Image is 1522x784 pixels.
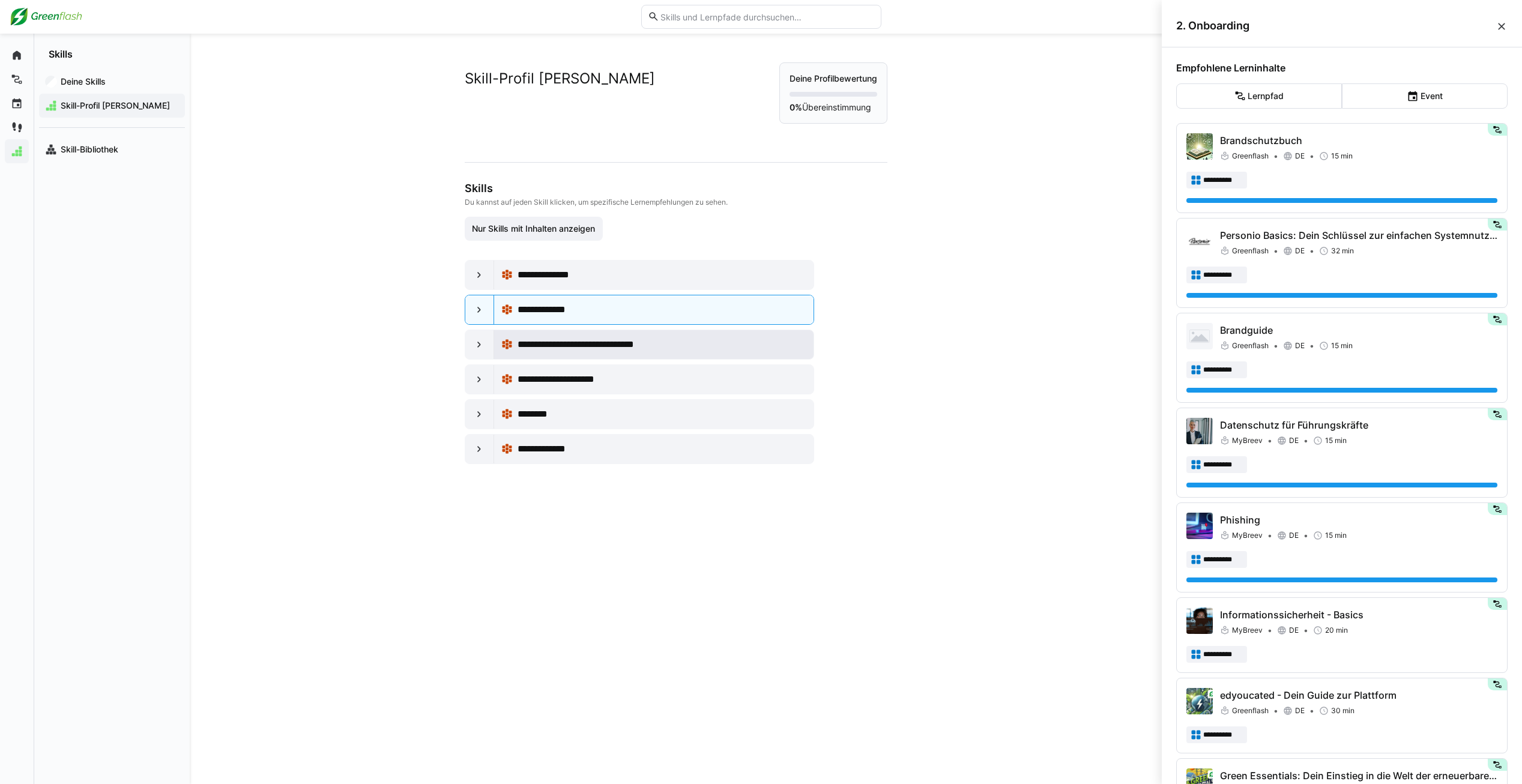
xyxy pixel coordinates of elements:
span: Greenflash [1232,341,1269,351]
span: DE [1295,341,1305,351]
img: Personio Basics: Dein Schlüssel zur einfachen Systemnutzung [1186,228,1213,255]
h3: Skills [465,182,885,195]
span: 32 min [1331,246,1354,256]
p: Personio Basics: Dein Schlüssel zur einfachen Systemnutzung [1220,228,1497,243]
h4: Empfohlene Lerninhalte [1176,62,1508,74]
eds-button-option: Event [1342,83,1508,109]
span: 30 min [1331,706,1354,716]
span: MyBreev [1232,626,1263,635]
span: Nur Skills mit Inhalten anzeigen [470,223,597,235]
span: MyBreev [1232,531,1263,540]
p: Green Essentials: Dein Einstieg in die Welt der erneuerbaren Energien [1220,768,1497,783]
span: DE [1289,531,1299,540]
p: edyoucated - Dein Guide zur Plattform [1220,688,1497,702]
span: 15 min [1325,436,1347,445]
span: MyBreev [1232,436,1263,445]
p: Informationssicherheit - Basics [1220,608,1497,622]
img: Brandschutzbuch [1186,133,1213,160]
p: Phishing [1220,513,1497,527]
p: Datenschutz für Führungskräfte [1220,418,1497,432]
span: 15 min [1325,531,1347,540]
span: DE [1295,151,1305,161]
p: Du kannst auf jeden Skill klicken, um spezifische Lernempfehlungen zu sehen. [465,198,885,207]
eds-button-option: Lernpfad [1176,83,1342,109]
span: Skill-Profil [PERSON_NAME] [59,100,179,112]
button: Nur Skills mit Inhalten anzeigen [465,217,603,241]
p: Brandguide [1220,323,1497,337]
span: 15 min [1331,151,1353,161]
img: edyoucated - Dein Guide zur Plattform [1186,688,1213,714]
span: DE [1295,706,1305,716]
p: Brandschutzbuch [1220,133,1497,148]
strong: 0% [790,102,802,112]
img: Informationssicherheit - Basics [1186,608,1213,634]
p: Deine Profilbewertung [790,73,877,85]
span: DE [1289,626,1299,635]
img: Brandguide [1186,323,1213,349]
span: Greenflash [1232,246,1269,256]
p: Übereinstimmung [790,101,877,113]
span: DE [1295,246,1305,256]
span: Greenflash [1232,706,1269,716]
img: Datenschutz für Führungskräfte [1186,418,1213,444]
h2: Skill-Profil [PERSON_NAME] [465,70,655,88]
span: DE [1289,436,1299,445]
span: 15 min [1331,341,1353,351]
img: Phishing [1186,513,1213,539]
span: 20 min [1325,626,1348,635]
input: Skills und Lernpfade durchsuchen… [659,11,874,22]
span: 2. Onboarding [1176,19,1496,32]
span: Greenflash [1232,151,1269,161]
